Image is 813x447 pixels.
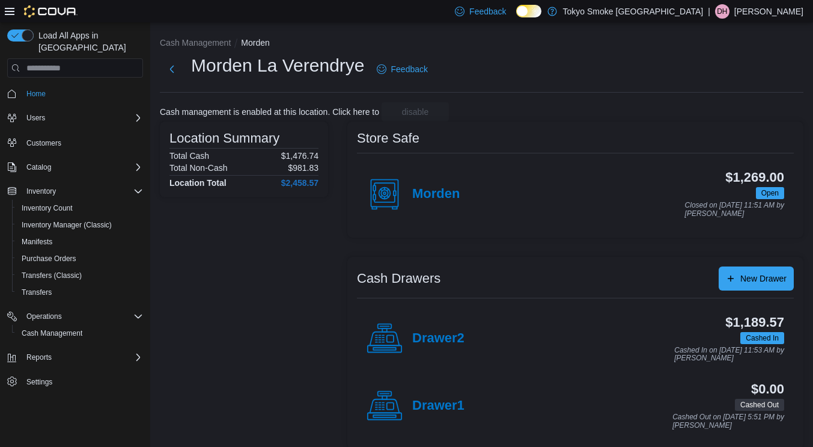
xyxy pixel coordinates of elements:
[281,178,318,188] h4: $2,458.57
[22,220,112,230] span: Inventory Manager (Classic)
[746,333,779,344] span: Cashed In
[685,202,784,218] p: Closed on [DATE] 11:51 AM by [PERSON_NAME]
[160,107,379,117] p: Cash management is enabled at this location. Click here to
[412,398,464,414] h4: Drawer1
[191,54,365,78] h1: Morden La Verendrye
[2,134,148,151] button: Customers
[751,382,784,396] h3: $0.00
[740,332,784,344] span: Cashed In
[2,183,148,200] button: Inventory
[17,268,87,283] a: Transfers (Classic)
[26,138,61,148] span: Customers
[17,201,143,215] span: Inventory Count
[26,312,62,321] span: Operations
[740,399,779,410] span: Cashed Out
[17,326,143,341] span: Cash Management
[26,113,45,123] span: Users
[22,111,50,125] button: Users
[169,178,227,188] h4: Location Total
[17,326,87,341] a: Cash Management
[26,89,46,99] span: Home
[17,218,143,232] span: Inventory Manager (Classic)
[17,218,117,232] a: Inventory Manager (Classic)
[169,131,279,146] h3: Location Summary
[22,184,143,199] span: Inventory
[22,160,56,174] button: Catalog
[563,4,704,19] p: Tokyo Smoke [GEOGRAPHIC_DATA]
[372,57,433,81] a: Feedback
[241,38,269,48] button: Morden
[7,80,143,422] nav: Complex example
[2,373,148,390] button: Settings
[12,250,148,267] button: Purchase Orders
[17,268,143,283] span: Transfers (Classic)
[17,251,81,266] a: Purchase Orders
[756,187,784,199] span: Open
[160,57,184,81] button: Next
[12,233,148,250] button: Manifests
[12,267,148,284] button: Transfers (Classic)
[725,170,784,185] h3: $1,269.00
[22,288,52,297] span: Transfers
[734,4,803,19] p: [PERSON_NAME]
[516,17,517,18] span: Dark Mode
[22,111,143,125] span: Users
[674,347,784,363] p: Cashed In on [DATE] 11:53 AM by [PERSON_NAME]
[22,184,61,199] button: Inventory
[740,273,787,285] span: New Drawer
[719,267,794,291] button: New Drawer
[22,136,66,150] a: Customers
[412,187,460,202] h4: Morden
[288,163,318,173] p: $981.83
[22,160,143,174] span: Catalog
[2,109,148,126] button: Users
[391,63,428,75] span: Feedback
[22,375,57,389] a: Settings
[412,331,464,347] h4: Drawer2
[22,86,143,101] span: Home
[22,271,82,280] span: Transfers (Classic)
[672,413,784,430] p: Cashed Out on [DATE] 5:51 PM by [PERSON_NAME]
[22,87,50,101] a: Home
[22,203,73,213] span: Inventory Count
[402,106,428,118] span: disable
[22,328,82,338] span: Cash Management
[22,374,143,389] span: Settings
[22,309,143,324] span: Operations
[357,131,419,146] h3: Store Safe
[12,217,148,233] button: Inventory Manager (Classic)
[17,251,143,266] span: Purchase Orders
[281,151,318,161] p: $1,476.74
[715,4,729,19] div: Dylan Hoeppner
[26,377,52,387] span: Settings
[34,29,143,54] span: Load All Apps in [GEOGRAPHIC_DATA]
[24,5,78,17] img: Cova
[22,350,143,365] span: Reports
[22,135,143,150] span: Customers
[26,353,52,362] span: Reports
[22,350,56,365] button: Reports
[169,163,228,173] h6: Total Non-Cash
[725,315,784,330] h3: $1,189.57
[12,284,148,301] button: Transfers
[12,325,148,342] button: Cash Management
[708,4,710,19] p: |
[26,187,56,196] span: Inventory
[17,235,143,249] span: Manifests
[717,4,727,19] span: DH
[17,201,78,215] a: Inventory Count
[12,200,148,217] button: Inventory Count
[22,254,76,264] span: Purchase Orders
[22,309,67,324] button: Operations
[2,85,148,102] button: Home
[17,285,143,300] span: Transfers
[17,285,56,300] a: Transfers
[761,188,779,199] span: Open
[357,271,440,286] h3: Cash Drawers
[26,162,51,172] span: Catalog
[17,235,57,249] a: Manifests
[516,5,541,17] input: Dark Mode
[2,308,148,325] button: Operations
[169,151,209,161] h6: Total Cash
[22,237,52,247] span: Manifests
